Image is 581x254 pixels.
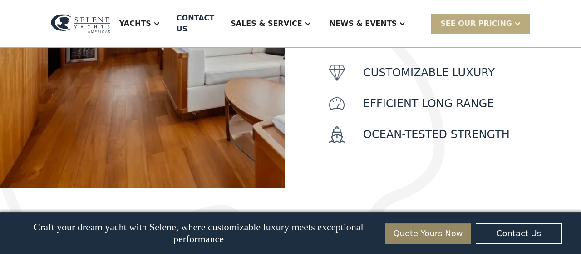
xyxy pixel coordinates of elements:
div: Contact US [177,13,214,35]
div: Yachts [110,5,169,42]
a: Contact Us [476,223,562,244]
div: SEE Our Pricing [431,14,530,33]
div: Sales & Service [222,5,320,42]
p: Efficient Long Range [363,95,494,112]
img: logo [51,14,110,34]
p: customizable luxury [363,65,495,81]
div: News & EVENTS [330,18,397,29]
div: SEE Our Pricing [440,18,512,29]
div: Sales & Service [231,18,302,29]
p: Craft your dream yacht with Selene, where customizable luxury meets exceptional performance [19,221,378,245]
a: Quote Yours Now [385,223,471,244]
div: Yachts [119,18,151,29]
div: News & EVENTS [320,5,415,42]
img: icon [329,65,345,81]
p: Ocean-Tested Strength [363,126,510,143]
